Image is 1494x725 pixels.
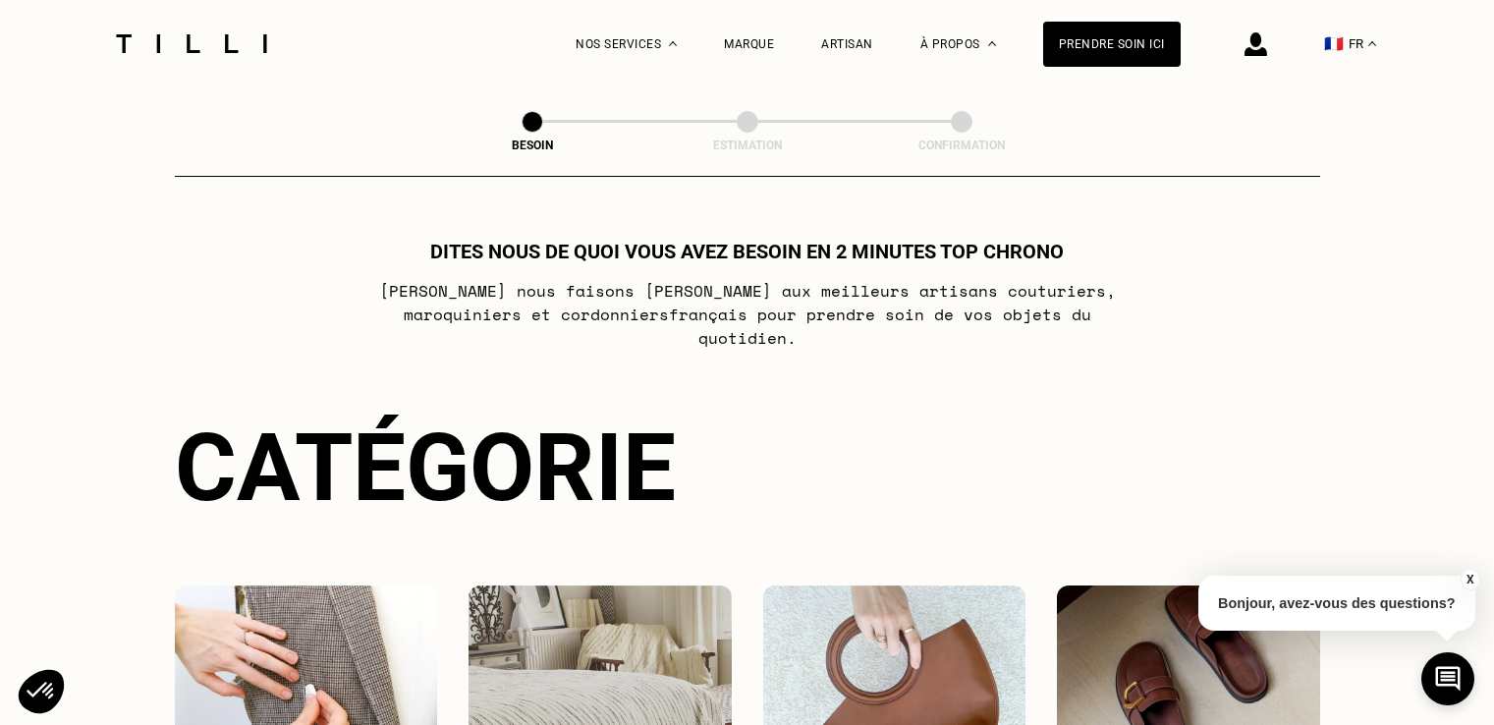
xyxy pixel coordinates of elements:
[821,37,873,51] a: Artisan
[1324,34,1344,53] span: 🇫🇷
[1460,569,1479,590] button: X
[1245,32,1267,56] img: icône connexion
[863,139,1060,152] div: Confirmation
[1043,22,1181,67] a: Prendre soin ici
[434,139,631,152] div: Besoin
[430,240,1064,263] h1: Dites nous de quoi vous avez besoin en 2 minutes top chrono
[724,37,774,51] a: Marque
[1368,41,1376,46] img: menu déroulant
[109,34,274,53] img: Logo du service de couturière Tilli
[175,413,1320,523] div: Catégorie
[649,139,846,152] div: Estimation
[1198,576,1475,631] p: Bonjour, avez-vous des questions?
[988,41,996,46] img: Menu déroulant à propos
[669,41,677,46] img: Menu déroulant
[358,279,1136,350] p: [PERSON_NAME] nous faisons [PERSON_NAME] aux meilleurs artisans couturiers , maroquiniers et cord...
